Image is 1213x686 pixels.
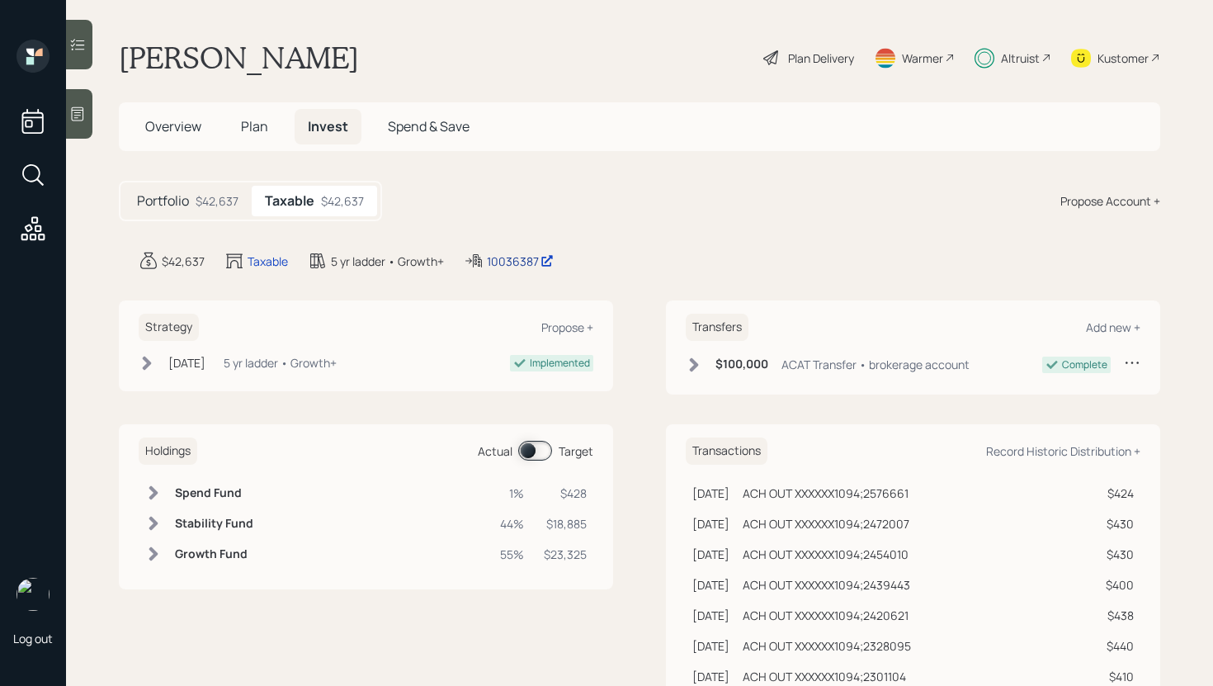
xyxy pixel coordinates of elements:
[692,637,729,655] div: [DATE]
[487,253,554,270] div: 10036387
[175,486,253,500] h6: Spend Fund
[788,50,854,67] div: Plan Delivery
[308,117,348,135] span: Invest
[544,485,587,502] div: $428
[331,253,444,270] div: 5 yr ladder • Growth+
[686,314,748,341] h6: Transfers
[241,117,268,135] span: Plan
[559,442,593,460] div: Target
[139,314,199,341] h6: Strategy
[196,192,238,210] div: $42,637
[743,637,911,655] div: ACH OUT XXXXXX1094;2328095
[478,442,512,460] div: Actual
[1095,546,1134,563] div: $430
[500,485,524,502] div: 1%
[544,546,587,563] div: $23,325
[1095,515,1134,532] div: $430
[17,578,50,611] img: retirable_logo.png
[743,515,909,532] div: ACH OUT XXXXXX1094;2472007
[388,117,470,135] span: Spend & Save
[530,356,590,371] div: Implemented
[1097,50,1149,67] div: Kustomer
[541,319,593,335] div: Propose +
[321,192,364,210] div: $42,637
[1095,576,1134,594] div: $400
[743,546,909,563] div: ACH OUT XXXXXX1094;2454010
[743,668,906,685] div: ACH OUT XXXXXX1094;2301104
[1095,485,1134,502] div: $424
[265,193,314,209] h5: Taxable
[1001,50,1040,67] div: Altruist
[692,546,729,563] div: [DATE]
[743,485,909,502] div: ACH OUT XXXXXX1094;2576661
[1095,668,1134,685] div: $410
[781,356,970,373] div: ACAT Transfer • brokerage account
[1060,192,1160,210] div: Propose Account +
[743,607,909,624] div: ACH OUT XXXXXX1094;2420621
[248,253,288,270] div: Taxable
[1095,637,1134,655] div: $440
[145,117,201,135] span: Overview
[692,668,729,685] div: [DATE]
[1086,319,1140,335] div: Add new +
[175,547,253,561] h6: Growth Fund
[175,517,253,531] h6: Stability Fund
[162,253,205,270] div: $42,637
[986,443,1140,459] div: Record Historic Distribution +
[692,576,729,594] div: [DATE]
[224,354,337,371] div: 5 yr ladder • Growth+
[902,50,943,67] div: Warmer
[500,515,524,532] div: 44%
[544,515,587,532] div: $18,885
[168,354,205,371] div: [DATE]
[743,576,910,594] div: ACH OUT XXXXXX1094;2439443
[119,40,359,76] h1: [PERSON_NAME]
[13,631,53,646] div: Log out
[692,485,729,502] div: [DATE]
[137,193,189,209] h5: Portfolio
[1095,607,1134,624] div: $438
[692,607,729,624] div: [DATE]
[139,438,197,465] h6: Holdings
[692,515,729,532] div: [DATE]
[715,357,768,371] h6: $100,000
[686,438,767,465] h6: Transactions
[500,546,524,563] div: 55%
[1062,357,1107,372] div: Complete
